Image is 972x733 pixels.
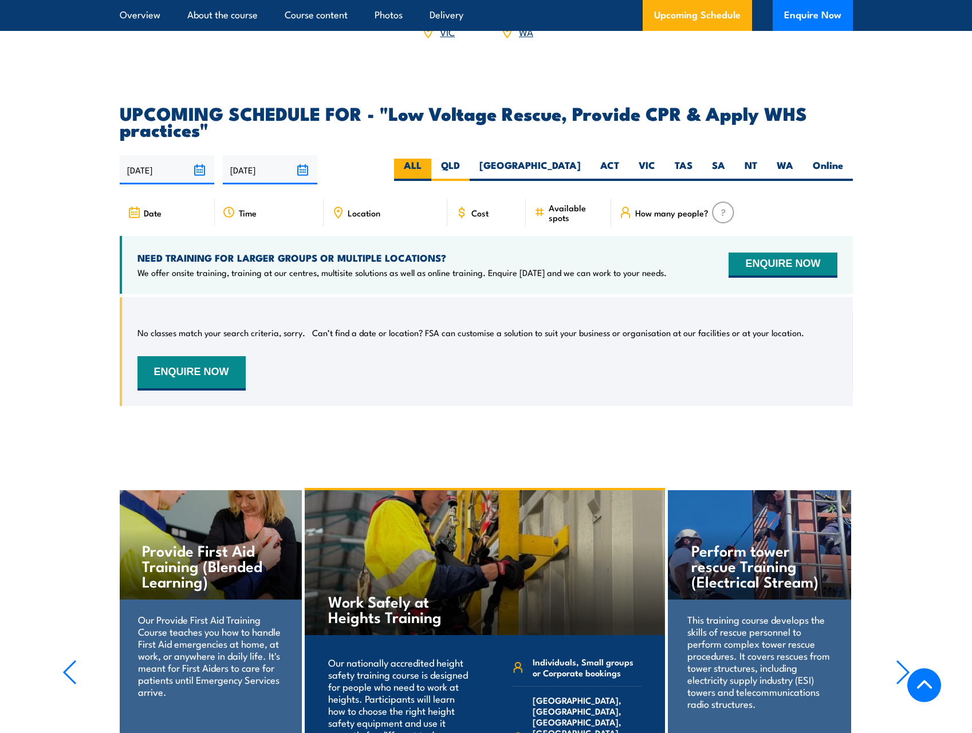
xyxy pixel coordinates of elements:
[239,208,257,218] span: Time
[687,613,831,710] p: This training course develops the skills of rescue personnel to perform complex tower rescue proc...
[137,356,246,391] button: ENQUIRE NOW
[348,208,380,218] span: Location
[729,253,837,278] button: ENQUIRE NOW
[702,159,735,181] label: SA
[803,159,853,181] label: Online
[120,105,853,137] h2: UPCOMING SCHEDULE FOR - "Low Voltage Rescue, Provide CPR & Apply WHS practices"
[470,159,591,181] label: [GEOGRAPHIC_DATA]
[665,159,702,181] label: TAS
[629,159,665,181] label: VIC
[138,613,282,697] p: Our Provide First Aid Training Course teaches you how to handle First Aid emergencies at home, at...
[142,542,278,589] h4: Provide First Aid Training (Blended Learning)
[519,25,533,38] a: WA
[223,155,317,184] input: To date
[635,208,709,218] span: How many people?
[137,327,305,338] p: No classes match your search criteria, sorry.
[120,155,214,184] input: From date
[394,159,431,181] label: ALL
[591,159,629,181] label: ACT
[735,159,767,181] label: NT
[137,251,667,264] h4: NEED TRAINING FOR LARGER GROUPS OR MULTIPLE LOCATIONS?
[767,159,803,181] label: WA
[691,542,827,589] h4: Perform tower rescue Training (Electrical Stream)
[431,159,470,181] label: QLD
[533,656,642,678] span: Individuals, Small groups or Corporate bookings
[328,593,463,624] h4: Work Safely at Heights Training
[312,327,804,338] p: Can’t find a date or location? FSA can customise a solution to suit your business or organisation...
[440,25,455,38] a: VIC
[137,267,667,278] p: We offer onsite training, training at our centres, multisite solutions as well as online training...
[471,208,489,218] span: Cost
[549,203,603,222] span: Available spots
[144,208,162,218] span: Date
